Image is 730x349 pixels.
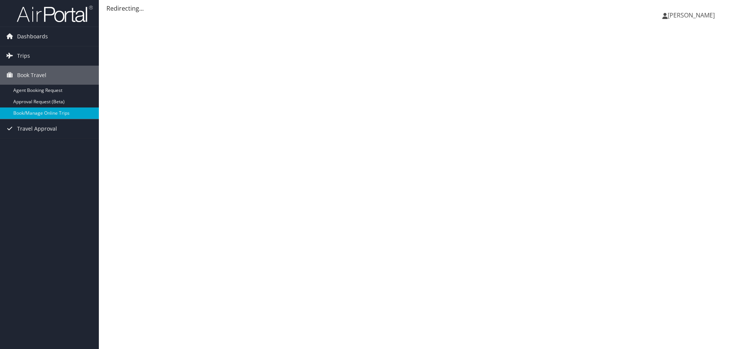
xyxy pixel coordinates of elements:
[17,5,93,23] img: airportal-logo.png
[17,27,48,46] span: Dashboards
[17,46,30,65] span: Trips
[106,4,722,13] div: Redirecting...
[668,11,715,19] span: [PERSON_NAME]
[17,66,46,85] span: Book Travel
[662,4,722,27] a: [PERSON_NAME]
[17,119,57,138] span: Travel Approval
